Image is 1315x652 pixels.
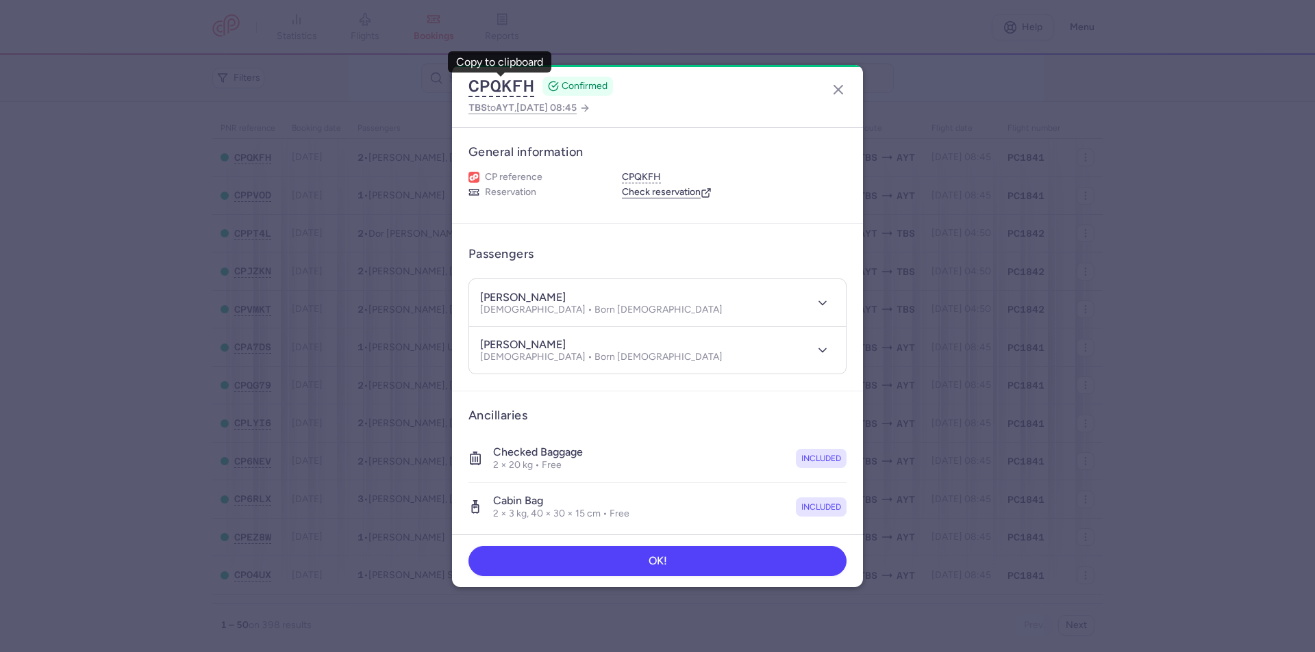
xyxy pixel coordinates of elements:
[468,144,847,160] h3: General information
[622,186,712,198] a: Check reservation
[468,99,577,116] span: to ,
[493,445,583,459] h4: Checked baggage
[468,172,479,183] figure: 1L airline logo
[801,452,841,465] span: included
[468,546,847,576] button: OK!
[493,459,583,471] p: 2 × 20 kg • Free
[468,102,487,113] span: TBS
[480,338,566,352] h4: [PERSON_NAME]
[649,555,667,567] span: OK!
[485,186,536,198] span: Reservation
[493,494,629,508] h4: Cabin bag
[468,99,590,116] a: TBStoAYT,[DATE] 08:45
[456,56,543,68] div: Copy to clipboard
[496,102,514,113] span: AYT
[480,352,723,363] p: [DEMOGRAPHIC_DATA] • Born [DEMOGRAPHIC_DATA]
[493,508,629,520] p: 2 × 3 kg, 40 × 30 × 15 cm • Free
[622,171,661,183] button: CPQKFH
[485,171,542,183] span: CP reference
[468,246,534,262] h3: Passengers
[468,76,534,96] button: CPQKFH
[801,500,841,514] span: included
[516,102,577,114] span: [DATE] 08:45
[468,408,847,423] h3: Ancillaries
[562,79,608,93] span: CONFIRMED
[480,291,566,304] h4: [PERSON_NAME]
[480,304,723,315] p: [DEMOGRAPHIC_DATA] • Born [DEMOGRAPHIC_DATA]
